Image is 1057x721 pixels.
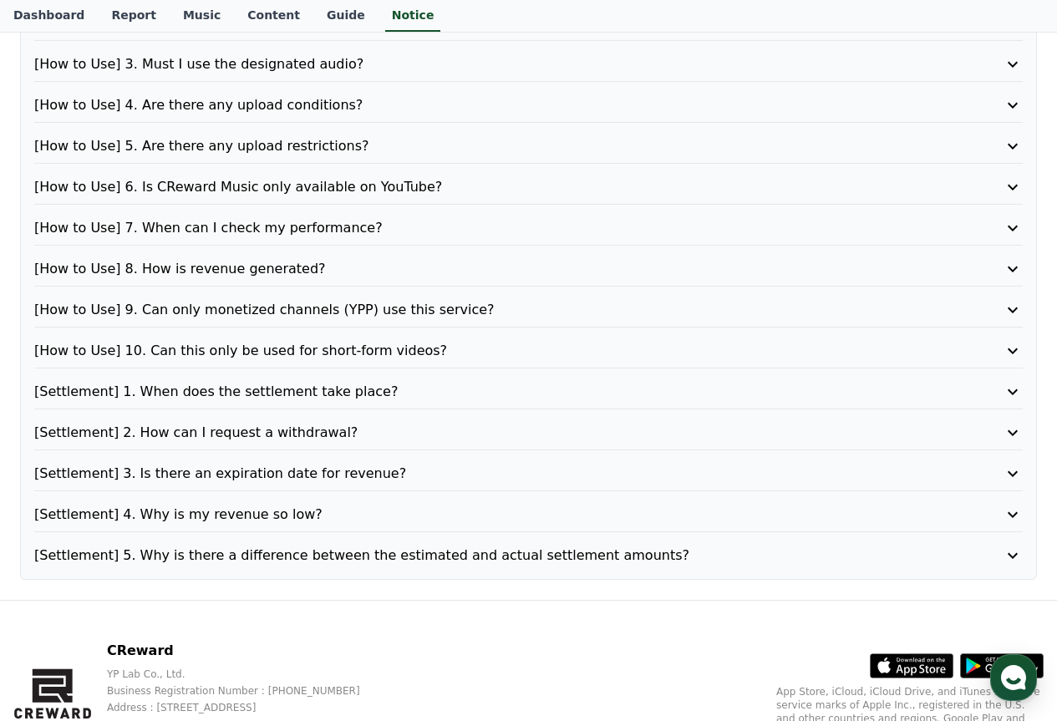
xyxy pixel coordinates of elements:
a: Home [5,530,110,571]
button: [Settlement] 4. Why is my revenue so low? [34,505,1023,525]
p: [How to Use] 8. How is revenue generated? [34,259,943,279]
button: [Settlement] 5. Why is there a difference between the estimated and actual settlement amounts? [34,546,1023,566]
button: [How to Use] 6. Is CReward Music only available on YouTube? [34,177,1023,197]
p: [How to Use] 5. Are there any upload restrictions? [34,136,943,156]
span: Messages [139,556,188,569]
p: [How to Use] 4. Are there any upload conditions? [34,95,943,115]
span: Settings [247,555,288,568]
a: Settings [216,530,321,571]
button: [How to Use] 9. Can only monetized channels (YPP) use this service? [34,300,1023,320]
p: [How to Use] 6. Is CReward Music only available on YouTube? [34,177,943,197]
p: Address : [STREET_ADDRESS] [107,701,387,714]
p: Business Registration Number : [PHONE_NUMBER] [107,684,387,698]
button: [How to Use] 8. How is revenue generated? [34,259,1023,279]
button: [Settlement] 2. How can I request a withdrawal? [34,423,1023,443]
p: [How to Use] 10. Can this only be used for short-form videos? [34,341,943,361]
button: [How to Use] 5. Are there any upload restrictions? [34,136,1023,156]
p: [Settlement] 1. When does the settlement take place? [34,382,943,402]
a: Messages [110,530,216,571]
button: [How to Use] 10. Can this only be used for short-form videos? [34,341,1023,361]
p: YP Lab Co., Ltd. [107,668,387,681]
button: [How to Use] 4. Are there any upload conditions? [34,95,1023,115]
p: [How to Use] 7. When can I check my performance? [34,218,943,238]
button: [How to Use] 3. Must I use the designated audio? [34,54,1023,74]
button: [Settlement] 1. When does the settlement take place? [34,382,1023,402]
span: Home [43,555,72,568]
p: [Settlement] 5. Why is there a difference between the estimated and actual settlement amounts? [34,546,943,566]
p: CReward [107,641,387,661]
p: [Settlement] 2. How can I request a withdrawal? [34,423,943,443]
button: [Settlement] 3. Is there an expiration date for revenue? [34,464,1023,484]
p: [Settlement] 4. Why is my revenue so low? [34,505,943,525]
p: [Settlement] 3. Is there an expiration date for revenue? [34,464,943,484]
p: [How to Use] 3. Must I use the designated audio? [34,54,943,74]
p: [How to Use] 9. Can only monetized channels (YPP) use this service? [34,300,943,320]
button: [How to Use] 7. When can I check my performance? [34,218,1023,238]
